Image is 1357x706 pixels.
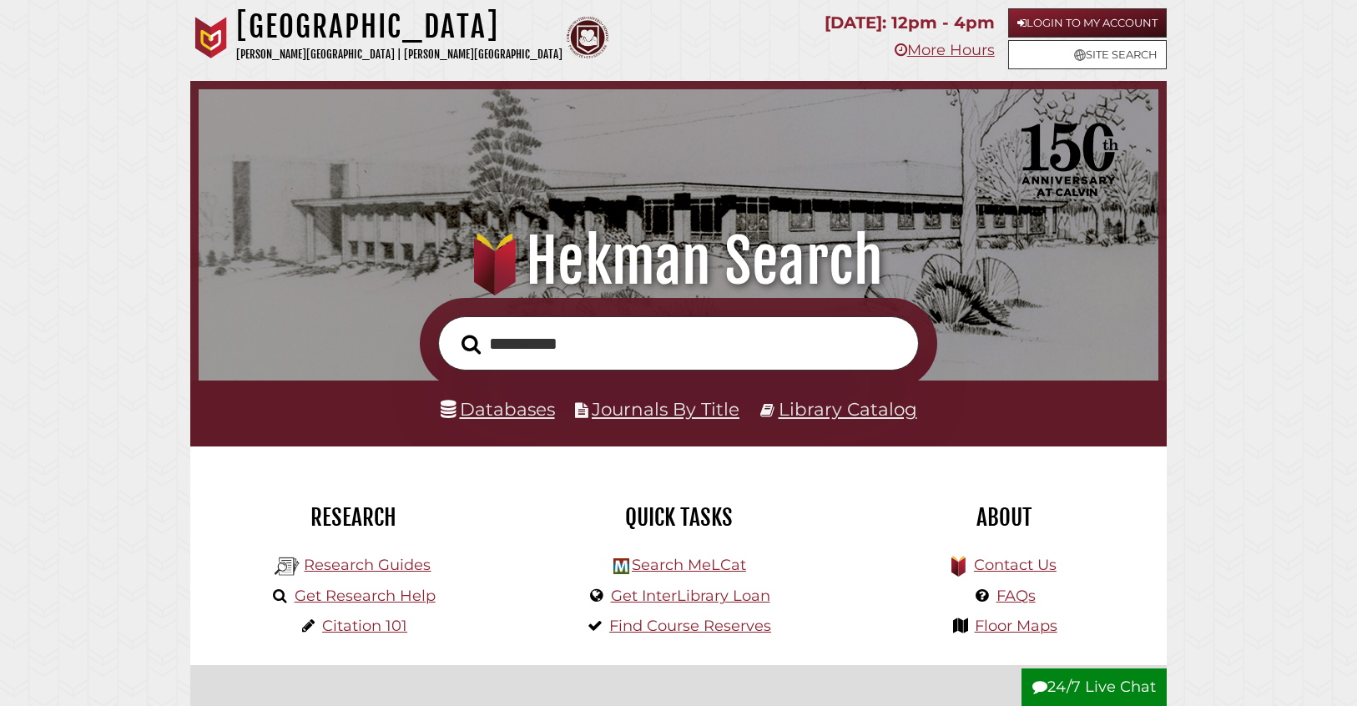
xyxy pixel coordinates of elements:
[236,8,562,45] h1: [GEOGRAPHIC_DATA]
[1008,8,1167,38] a: Login to My Account
[779,398,917,420] a: Library Catalog
[295,587,436,605] a: Get Research Help
[304,556,431,574] a: Research Guides
[974,556,1057,574] a: Contact Us
[203,503,503,532] h2: Research
[219,224,1138,298] h1: Hekman Search
[609,617,771,635] a: Find Course Reserves
[975,617,1057,635] a: Floor Maps
[275,554,300,579] img: Hekman Library Logo
[567,17,608,58] img: Calvin Theological Seminary
[895,41,995,59] a: More Hours
[825,8,995,38] p: [DATE]: 12pm - 4pm
[632,556,746,574] a: Search MeLCat
[996,587,1036,605] a: FAQs
[592,398,739,420] a: Journals By Title
[854,503,1154,532] h2: About
[322,617,407,635] a: Citation 101
[613,558,629,574] img: Hekman Library Logo
[236,45,562,64] p: [PERSON_NAME][GEOGRAPHIC_DATA] | [PERSON_NAME][GEOGRAPHIC_DATA]
[441,398,555,420] a: Databases
[462,334,481,355] i: Search
[611,587,770,605] a: Get InterLibrary Loan
[190,17,232,58] img: Calvin University
[1008,40,1167,69] a: Site Search
[453,330,489,360] button: Search
[528,503,829,532] h2: Quick Tasks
